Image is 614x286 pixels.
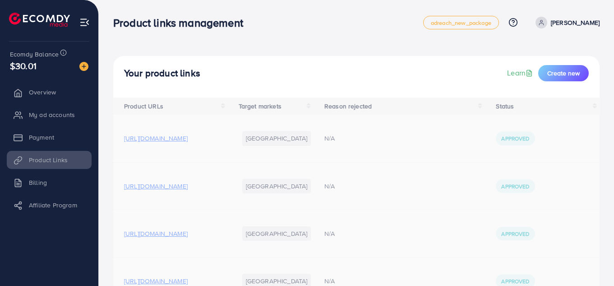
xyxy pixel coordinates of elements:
p: [PERSON_NAME] [551,17,600,28]
img: logo [9,13,70,27]
h4: Your product links [124,68,200,79]
img: menu [79,17,90,28]
button: Create new [538,65,589,81]
img: image [79,62,88,71]
span: Create new [547,69,580,78]
a: [PERSON_NAME] [532,17,600,28]
span: Ecomdy Balance [10,50,59,59]
h3: Product links management [113,16,250,29]
span: adreach_new_package [431,20,491,26]
a: Learn [507,68,535,78]
a: adreach_new_package [423,16,499,29]
span: $30.01 [10,59,37,72]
